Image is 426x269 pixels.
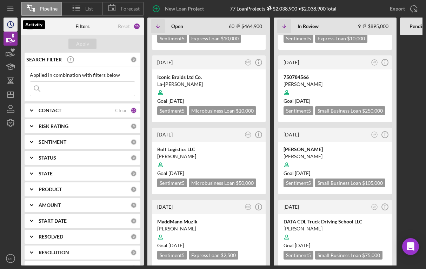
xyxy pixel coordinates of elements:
div: $2,038,900 [265,6,297,12]
div: Sentiment 5 [284,251,313,260]
time: 12/08/2023 [295,242,310,248]
div: Export [390,2,405,16]
span: $75,000 [362,252,380,258]
div: 0 [131,249,137,256]
a: [DATE]MRMaddMann Muzik[PERSON_NAME]Goal [DATE]Sentiment5Express Loan $2,500 [151,199,267,268]
div: 0 [131,170,137,177]
span: Pipeline [40,6,58,12]
time: 2025-06-27 11:09 [284,132,299,137]
span: $2,500 [221,252,236,258]
span: Goal [157,242,184,248]
time: 2025-06-25 15:54 [284,204,299,210]
div: 0 [131,56,137,63]
text: MR [373,61,376,63]
span: $105,000 [362,180,383,186]
div: MaddMann Muzik [157,218,260,225]
button: Export [383,2,422,16]
div: Sentiment 5 [284,106,313,115]
button: MR [244,130,253,140]
b: Filters [75,23,89,29]
span: Goal [157,98,184,104]
span: $10,000 [221,35,239,41]
button: DF [4,251,18,265]
div: Microbusiness Loan [189,179,256,187]
div: 0 [131,218,137,224]
a: [DATE]MRDATA CDL Truck Driving School LLC[PERSON_NAME]Goal [DATE]Sentiment5Small Business Loan $7... [277,199,393,268]
time: 11/13/2025 [168,170,184,176]
time: 06/12/2025 [295,98,310,104]
time: 2025-09-29 20:00 [157,204,173,210]
span: Goal [284,242,310,248]
div: Bolt Logistics LLC [157,146,260,153]
div: 0 [131,123,137,129]
div: 0 [131,139,137,145]
div: Express Loan [189,34,241,43]
b: RESOLVED [39,234,63,240]
b: PRODUCT [39,187,62,192]
div: Applied in combination with filters below [30,72,135,78]
b: STATUS [39,155,56,161]
span: $10,000 [347,35,365,41]
a: [DATE]MR750784566[PERSON_NAME]Goal [DATE]Sentiment5Small Business Loan $250,000 [277,54,393,123]
div: Small Business Loan [315,179,385,187]
button: New Loan Project [147,2,211,16]
b: RISK RATING [39,123,68,129]
span: Forecast [121,6,140,12]
span: $10,000 [236,108,254,114]
b: SENTIMENT [39,139,66,145]
button: MR [370,58,379,67]
time: 11/14/2025 [168,98,184,104]
b: AMOUNT [39,202,61,208]
div: Open Intercom Messenger [402,238,419,255]
div: Apply [76,39,89,49]
time: 2025-09-30 10:10 [157,59,173,65]
div: Express Loan [189,251,238,260]
text: MR [246,206,250,208]
div: Small Business Loan [315,251,382,260]
span: $50,000 [236,180,254,186]
div: 750784566 [284,74,387,81]
button: MR [370,202,379,212]
div: 20 [133,23,140,30]
div: La-[PERSON_NAME] [157,81,260,88]
text: DF [8,257,13,261]
a: [DATE]MRBolt Logistics LLC[PERSON_NAME]Goal [DATE]Sentiment5Microbusiness Loan $50,000 [151,127,267,195]
div: [PERSON_NAME] [284,81,387,88]
div: Sentiment 5 [157,106,187,115]
button: MR [370,130,379,140]
div: Sentiment 5 [284,34,313,43]
span: Goal [157,170,184,176]
b: Open [171,23,183,29]
b: START DATE [39,218,67,224]
text: MR [373,206,376,208]
time: 11/13/2025 [168,242,184,248]
div: Reset [118,23,130,29]
b: RESOLUTION [39,250,69,255]
div: Iconic Braids Ltd Co. [157,74,260,81]
text: MR [246,133,250,136]
a: [DATE]MRIconic Braids Ltd Co.La-[PERSON_NAME]Goal [DATE]Sentiment5Microbusiness Loan $10,000 [151,54,267,123]
div: 0 [131,155,137,161]
div: DATA CDL Truck Driving School LLC [284,218,387,225]
a: [DATE]MR[PERSON_NAME][PERSON_NAME]Goal [DATE]Sentiment5Small Business Loan $105,000 [277,127,393,195]
button: Apply [68,39,96,49]
div: [PERSON_NAME] [284,225,387,232]
div: 0 [131,202,137,208]
div: New Loan Project [165,2,204,16]
div: [PERSON_NAME] [284,146,387,153]
div: [PERSON_NAME] [157,153,260,160]
div: 77 Loan Projects • $2,038,900 Total [230,6,337,12]
div: Sentiment 5 [157,179,187,187]
button: MR [244,202,253,212]
time: 2025-08-20 02:01 [284,59,299,65]
time: 07/25/2025 [295,170,310,176]
div: [PERSON_NAME] [284,153,387,160]
div: 9 $895,000 [358,23,388,29]
div: 0 [131,234,137,240]
div: [PERSON_NAME] [157,225,260,232]
time: 2025-09-29 20:31 [157,132,173,137]
span: Goal [284,170,310,176]
div: Clear [115,108,127,113]
div: 60 $464,900 [229,23,262,29]
div: Express Loan [315,34,367,43]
